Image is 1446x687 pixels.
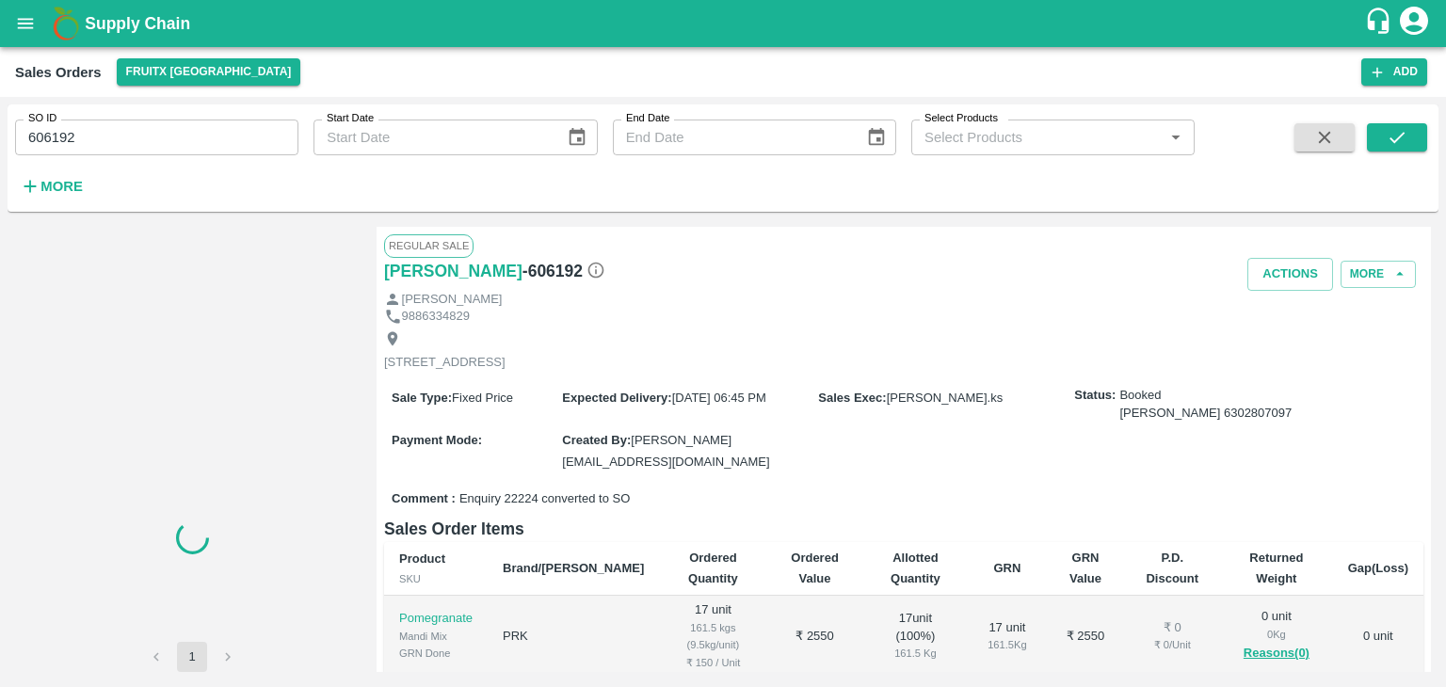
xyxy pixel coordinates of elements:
div: Mandi Mix [399,628,473,645]
div: 161.5 kgs (9.5kg/unit) [674,619,751,654]
div: 17 unit [983,619,1031,654]
td: 17 unit [659,596,766,678]
button: More [15,170,88,202]
input: End Date [613,120,851,155]
div: GRN Done [399,645,473,662]
b: Supply Chain [85,14,190,33]
p: [STREET_ADDRESS] [384,354,506,372]
div: SKU [399,570,473,587]
button: More [1341,261,1416,288]
b: Returned Weight [1249,551,1303,585]
span: [PERSON_NAME].ks [887,391,1004,405]
b: GRN [993,561,1020,575]
b: Allotted Quantity [891,551,940,585]
td: ₹ 2550 [1047,596,1125,678]
label: SO ID [28,111,56,126]
button: open drawer [4,2,47,45]
nav: pagination navigation [138,642,246,672]
td: ₹ 2550 [767,596,863,678]
input: Start Date [313,120,552,155]
span: Enquiry 22224 converted to SO [459,490,630,508]
div: 161.5 Kg [878,645,954,662]
button: page 1 [177,642,207,672]
div: [PERSON_NAME] 6302807097 [1119,405,1292,423]
div: 0 unit [1235,608,1318,664]
b: GRN Value [1069,551,1101,585]
div: 17 unit ( 100 %) [878,610,954,663]
label: Status: [1074,387,1116,405]
label: Expected Delivery : [562,391,671,405]
b: Product [399,551,445,566]
div: ₹ 0 [1139,619,1205,637]
a: Supply Chain [85,10,1364,37]
span: Fixed Price [452,391,513,405]
td: PRK [488,596,659,678]
button: Actions [1247,258,1333,291]
div: 161.5 Kg [983,636,1031,653]
span: [PERSON_NAME][EMAIL_ADDRESS][DOMAIN_NAME] [562,433,769,468]
strong: More [40,179,83,194]
span: [DATE] 06:45 PM [672,391,766,405]
label: Select Products [924,111,998,126]
label: Created By : [562,433,631,447]
span: Regular Sale [384,234,474,257]
div: ₹ 150 / Unit [674,654,751,671]
a: [PERSON_NAME] [384,258,522,284]
input: Select Products [917,125,1158,150]
b: Gap(Loss) [1348,561,1408,575]
label: Sales Exec : [818,391,886,405]
img: logo [47,5,85,42]
div: customer-support [1364,7,1397,40]
span: Booked [1119,387,1292,422]
b: Ordered Value [791,551,839,585]
h6: - 606192 [522,258,605,284]
label: Start Date [327,111,374,126]
b: P.D. Discount [1146,551,1198,585]
button: Choose date [859,120,894,155]
button: Select DC [117,58,301,86]
p: 9886334829 [402,308,470,326]
button: Reasons(0) [1235,643,1318,664]
div: account of current user [1397,4,1431,43]
label: Payment Mode : [392,433,482,447]
label: Sale Type : [392,391,452,405]
p: [PERSON_NAME] [402,291,503,309]
button: Choose date [559,120,595,155]
p: Pomegranate [399,610,473,628]
h6: Sales Order Items [384,516,1423,542]
label: End Date [626,111,669,126]
td: 0 unit [1333,596,1423,678]
div: Sales Orders [15,60,102,85]
b: Ordered Quantity [688,551,738,585]
div: 0 Kg [1235,626,1318,643]
button: Add [1361,58,1427,86]
label: Comment : [392,490,456,508]
button: Open [1164,125,1188,150]
div: ₹ 0 / Unit [1139,636,1205,653]
input: Enter SO ID [15,120,298,155]
b: Brand/[PERSON_NAME] [503,561,644,575]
